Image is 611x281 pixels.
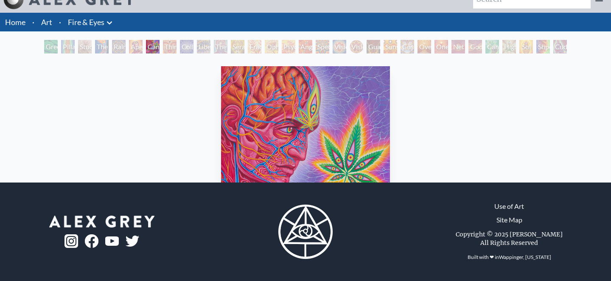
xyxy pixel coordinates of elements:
[418,40,431,53] div: Oversoul
[78,40,92,53] div: Study for the Great Turn
[41,16,52,28] a: Art
[499,254,551,260] a: Wappinger, [US_STATE]
[401,40,414,53] div: Cosmic Elf
[333,40,346,53] div: Vision Crystal
[451,40,465,53] div: Net of Being
[434,40,448,53] div: One
[44,40,58,53] div: Green Hand
[282,40,295,53] div: Psychomicrograph of a Fractal Paisley Cherub Feather Tip
[126,236,139,247] img: twitter-logo.png
[56,13,64,31] li: ·
[85,234,98,248] img: fb-logo.png
[129,40,143,53] div: Aperture
[146,40,160,53] div: Cannabis Sutra
[180,40,193,53] div: Collective Vision
[496,215,522,225] a: Site Map
[367,40,380,53] div: Guardian of Infinite Vision
[468,40,482,53] div: Godself
[456,230,563,239] div: Copyright © 2025 [PERSON_NAME]
[480,239,538,247] div: All Rights Reserved
[105,236,119,246] img: youtube-logo.png
[68,16,104,28] a: Fire & Eyes
[502,40,516,53] div: Higher Vision
[316,40,329,53] div: Spectral Lotus
[64,234,78,248] img: ig-logo.png
[231,40,244,53] div: Seraphic Transport Docking on the Third Eye
[29,13,38,31] li: ·
[494,201,524,211] a: Use of Art
[464,250,555,264] div: Built with ❤ in
[214,40,227,53] div: The Seer
[163,40,177,53] div: Third Eye Tears of Joy
[536,40,550,53] div: Shpongled
[265,40,278,53] div: Ophanic Eyelash
[197,40,210,53] div: Liberation Through Seeing
[112,40,126,53] div: Rainbow Eye Ripple
[519,40,533,53] div: Sol Invictus
[95,40,109,53] div: The Torch
[5,17,25,27] a: Home
[350,40,363,53] div: Vision Crystal Tondo
[553,40,567,53] div: Cuddle
[248,40,261,53] div: Fractal Eyes
[485,40,499,53] div: Cannafist
[384,40,397,53] div: Sunyata
[299,40,312,53] div: Angel Skin
[61,40,75,53] div: Pillar of Awareness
